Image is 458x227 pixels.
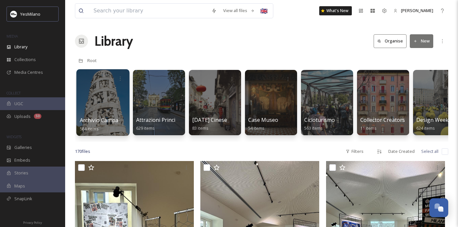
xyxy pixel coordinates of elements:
[192,125,208,131] span: 83 items
[14,69,43,75] span: Media Centres
[23,220,42,225] span: Privacy Policy
[75,148,90,154] span: 170 file s
[14,101,23,107] span: UGC
[401,8,433,13] span: [PERSON_NAME]
[360,117,405,131] a: Collector Creators11 items
[14,183,25,189] span: Maps
[10,11,17,17] img: Logo%20YesMilano%40150x.png
[94,31,133,51] a: Library
[14,113,31,120] span: Uploads
[410,34,433,48] button: New
[90,4,208,18] input: Search your library
[136,116,213,123] span: Attrazioni Principali - Landmark
[304,125,323,131] span: 563 items
[14,144,32,151] span: Galleries
[7,34,18,39] span: MEDIA
[416,125,435,131] span: 624 items
[360,116,405,123] span: Collector Creators
[429,198,448,217] button: Open Chat
[23,218,42,226] a: Privacy Policy
[87,57,97,63] span: Root
[7,90,21,95] span: COLLECT
[7,134,21,139] span: WIDGETS
[374,34,407,48] button: Organise
[80,117,128,132] a: Archivio Campagne584 items
[304,117,335,131] a: Cicloturismo563 items
[248,125,265,131] span: 54 items
[385,145,418,158] div: Date Created
[248,117,278,131] a: Case Museo54 items
[192,116,227,123] span: [DATE] Cinese
[34,114,41,119] div: 50
[136,125,155,131] span: 629 items
[14,157,30,163] span: Embeds
[220,4,258,17] a: View all files
[421,148,438,154] span: Select all
[14,57,36,63] span: Collections
[80,117,128,124] span: Archivio Campagne
[80,125,99,131] span: 584 items
[390,4,437,17] a: [PERSON_NAME]
[87,57,97,64] a: Root
[319,6,352,15] a: What's New
[14,44,27,50] span: Library
[342,145,367,158] div: Filters
[258,5,270,17] div: 🇬🇧
[14,196,32,202] span: SnapLink
[20,11,40,17] span: YesMilano
[360,125,377,131] span: 11 items
[248,116,278,123] span: Case Museo
[192,117,227,131] a: [DATE] Cinese83 items
[14,170,28,176] span: Stories
[304,116,335,123] span: Cicloturismo
[136,117,213,131] a: Attrazioni Principali - Landmark629 items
